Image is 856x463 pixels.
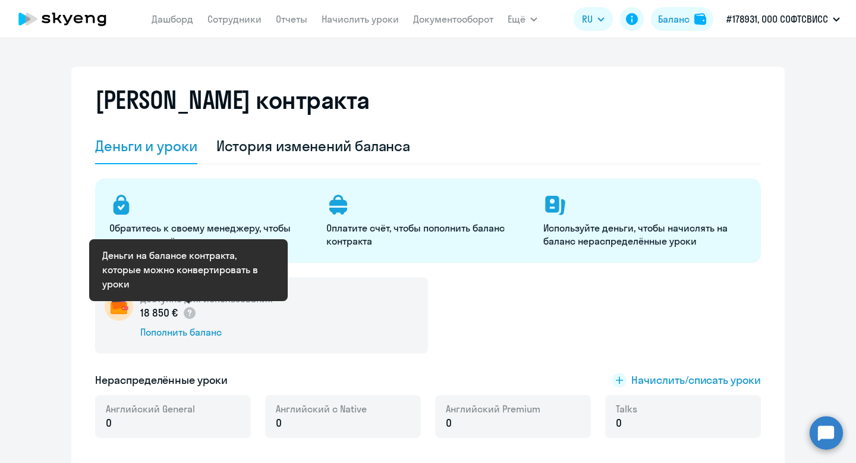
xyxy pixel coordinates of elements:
[508,12,525,26] span: Ещё
[140,305,197,321] p: 18 850 €
[95,373,228,388] h5: Нераспределённые уроки
[582,12,593,26] span: RU
[106,415,112,431] span: 0
[413,13,493,25] a: Документооборот
[95,86,370,114] h2: [PERSON_NAME] контракта
[105,292,133,321] img: wallet-circle.png
[109,221,312,248] p: Обратитесь к своему менеджеру, чтобы выставить счёт на оплату
[102,248,275,291] div: Деньги на балансе контракта, которые можно конвертировать в уроки
[152,13,193,25] a: Дашборд
[276,415,282,431] span: 0
[216,136,411,155] div: История изменений баланса
[631,373,761,388] span: Начислить/списать уроки
[276,13,307,25] a: Отчеты
[446,415,452,431] span: 0
[207,13,262,25] a: Сотрудники
[726,12,828,26] p: #178931, ООО СОФТСВИСС
[658,12,690,26] div: Баланс
[616,415,622,431] span: 0
[95,136,197,155] div: Деньги и уроки
[651,7,713,31] button: Балансbalance
[140,326,273,339] div: Пополнить баланс
[574,7,613,31] button: RU
[694,13,706,25] img: balance
[322,13,399,25] a: Начислить уроки
[446,402,540,415] span: Английский Premium
[543,221,746,248] p: Используйте деньги, чтобы начислять на баланс нераспределённые уроки
[326,221,529,248] p: Оплатите счёт, чтобы пополнить баланс контракта
[720,5,846,33] button: #178931, ООО СОФТСВИСС
[616,402,637,415] span: Talks
[508,7,537,31] button: Ещё
[106,402,195,415] span: Английский General
[276,402,367,415] span: Английский с Native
